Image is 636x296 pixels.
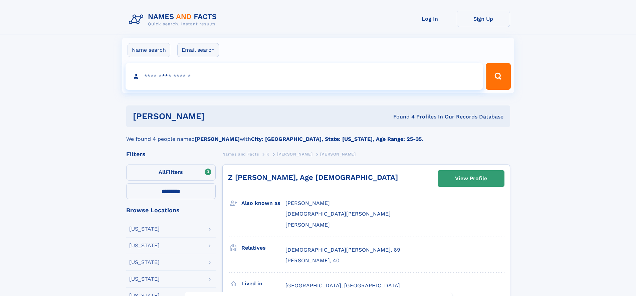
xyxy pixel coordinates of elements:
div: [US_STATE] [129,260,160,265]
a: [PERSON_NAME] [277,150,312,158]
b: [PERSON_NAME] [195,136,240,142]
a: Sign Up [457,11,510,27]
span: [PERSON_NAME] [277,152,312,157]
h3: Also known as [241,198,285,209]
a: K [266,150,269,158]
span: [PERSON_NAME] [320,152,356,157]
div: Browse Locations [126,207,216,213]
div: Found 4 Profiles In Our Records Database [299,113,503,120]
a: [PERSON_NAME], 40 [285,257,340,264]
span: [GEOGRAPHIC_DATA], [GEOGRAPHIC_DATA] [285,282,400,289]
span: K [266,152,269,157]
span: [DEMOGRAPHIC_DATA][PERSON_NAME] [285,211,391,217]
span: [PERSON_NAME] [285,200,330,206]
a: [DEMOGRAPHIC_DATA][PERSON_NAME], 69 [285,246,400,254]
input: search input [126,63,483,90]
span: [PERSON_NAME] [285,222,330,228]
a: View Profile [438,171,504,187]
div: [US_STATE] [129,276,160,282]
a: Z [PERSON_NAME], Age [DEMOGRAPHIC_DATA] [228,173,398,182]
label: Name search [128,43,170,57]
span: All [159,169,166,175]
h3: Lived in [241,278,285,289]
div: [US_STATE] [129,243,160,248]
h1: [PERSON_NAME] [133,112,299,120]
div: View Profile [455,171,487,186]
h3: Relatives [241,242,285,254]
div: Filters [126,151,216,157]
label: Filters [126,165,216,181]
a: Log In [403,11,457,27]
div: We found 4 people named with . [126,127,510,143]
div: [US_STATE] [129,226,160,232]
img: Logo Names and Facts [126,11,222,29]
a: Names and Facts [222,150,259,158]
b: City: [GEOGRAPHIC_DATA], State: [US_STATE], Age Range: 25-35 [251,136,422,142]
button: Search Button [486,63,510,90]
label: Email search [177,43,219,57]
